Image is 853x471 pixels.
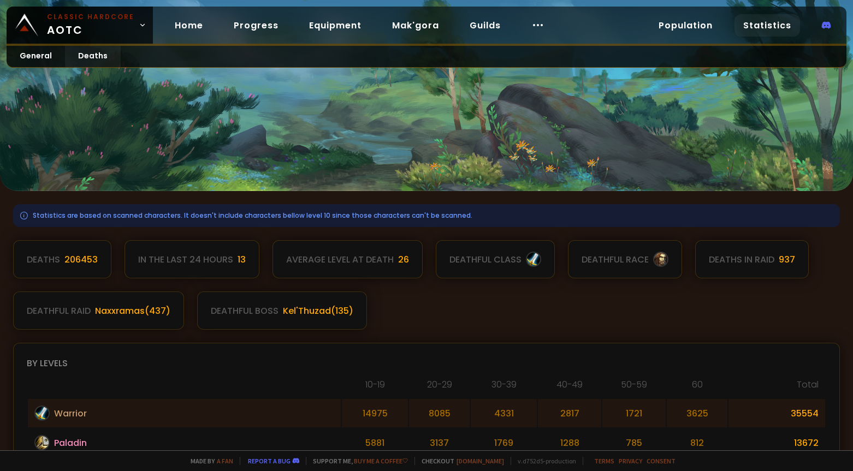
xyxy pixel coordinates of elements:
[667,378,727,398] th: 60
[65,46,121,67] a: Deaths
[449,253,522,266] div: deathful class
[27,356,826,370] div: By levels
[538,399,601,427] td: 2817
[184,457,233,465] span: Made by
[225,14,287,37] a: Progress
[354,457,408,465] a: Buy me a coffee
[342,378,408,398] th: 10-19
[779,253,795,266] div: 937
[64,253,98,266] div: 206453
[471,378,537,398] th: 30-39
[728,399,825,427] td: 35554
[217,457,233,465] a: a fan
[457,457,504,465] a: [DOMAIN_NAME]
[54,407,87,420] span: Warrior
[414,457,504,465] span: Checkout
[594,457,614,465] a: Terms
[538,378,601,398] th: 40-49
[602,378,666,398] th: 50-59
[602,399,666,427] td: 1721
[582,253,649,266] div: deathful race
[283,304,353,318] div: Kel'Thuzad ( 135 )
[95,304,170,318] div: Naxxramas ( 437 )
[7,46,65,67] a: General
[54,436,87,450] span: Paladin
[667,428,727,457] td: 812
[398,253,409,266] div: 26
[667,399,727,427] td: 3625
[138,253,233,266] div: In the last 24 hours
[647,457,676,465] a: Consent
[238,253,246,266] div: 13
[511,457,576,465] span: v. d752d5 - production
[471,399,537,427] td: 4331
[538,428,601,457] td: 1288
[342,399,408,427] td: 14975
[602,428,666,457] td: 785
[650,14,721,37] a: Population
[211,304,279,318] div: deathful boss
[47,12,134,22] small: Classic Hardcore
[166,14,212,37] a: Home
[383,14,448,37] a: Mak'gora
[619,457,642,465] a: Privacy
[409,428,470,457] td: 3137
[409,399,470,427] td: 8085
[709,253,774,266] div: Deaths in raid
[342,428,408,457] td: 5881
[409,378,470,398] th: 20-29
[734,14,800,37] a: Statistics
[461,14,510,37] a: Guilds
[13,204,840,227] div: Statistics are based on scanned characters. It doesn't include characters bellow level 10 since t...
[27,253,60,266] div: Deaths
[248,457,291,465] a: Report a bug
[27,304,91,318] div: deathful raid
[728,378,825,398] th: Total
[728,428,825,457] td: 13672
[471,428,537,457] td: 1769
[300,14,370,37] a: Equipment
[7,7,153,44] a: Classic HardcoreAOTC
[306,457,408,465] span: Support me,
[286,253,394,266] div: Average level at death
[47,12,134,38] span: AOTC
